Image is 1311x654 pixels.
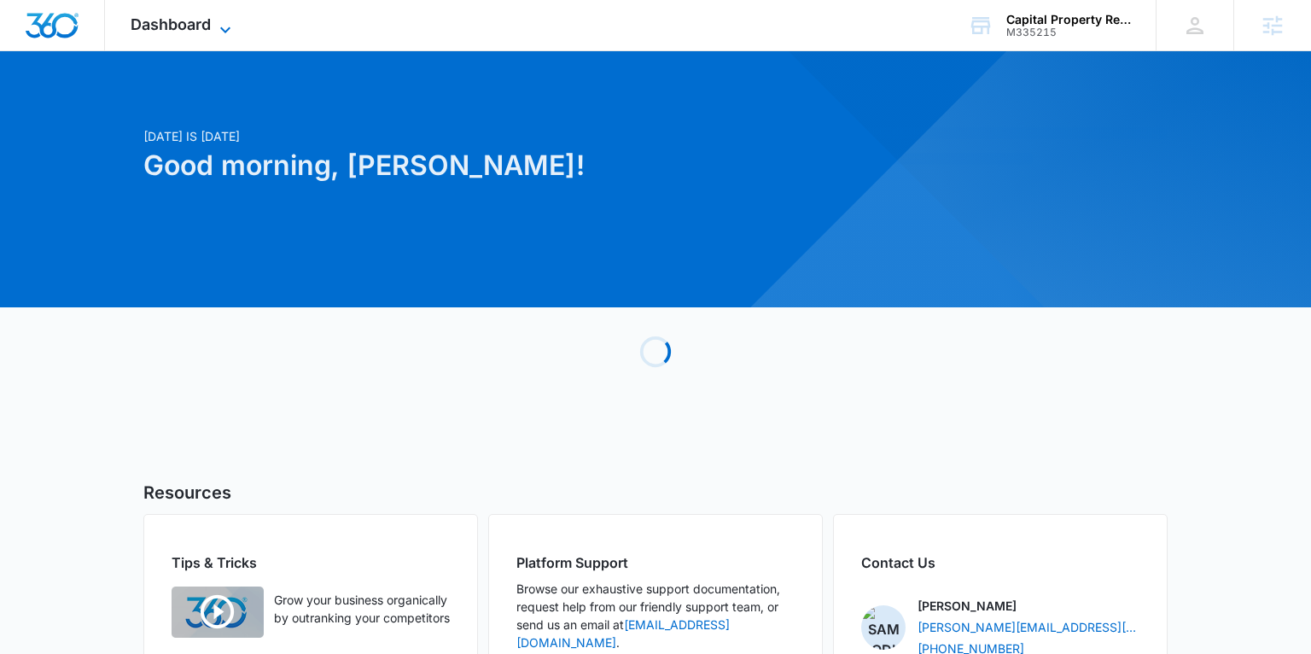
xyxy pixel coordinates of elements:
[143,145,819,186] h1: Good morning, [PERSON_NAME]!
[918,618,1139,636] a: [PERSON_NAME][EMAIL_ADDRESS][PERSON_NAME][DOMAIN_NAME]
[131,15,211,33] span: Dashboard
[143,127,819,145] p: [DATE] is [DATE]
[516,552,795,573] h2: Platform Support
[516,580,795,651] p: Browse our exhaustive support documentation, request help from our friendly support team, or send...
[1006,13,1131,26] div: account name
[172,587,264,638] img: Quick Overview Video
[861,605,906,650] img: Sam Coduto
[1006,26,1131,38] div: account id
[918,597,1017,615] p: [PERSON_NAME]
[274,591,450,627] p: Grow your business organically by outranking your competitors
[861,552,1139,573] h2: Contact Us
[172,552,450,573] h2: Tips & Tricks
[143,480,1168,505] h5: Resources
